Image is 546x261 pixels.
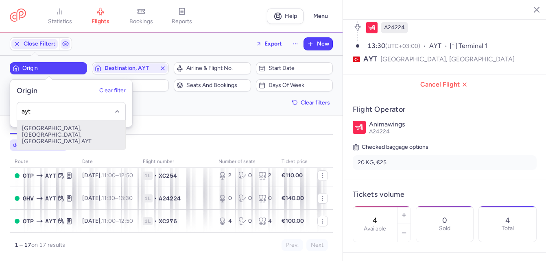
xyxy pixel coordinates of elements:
[384,24,405,32] span: A24224
[10,62,87,74] button: Origin
[17,120,125,150] span: [GEOGRAPHIC_DATA], [GEOGRAPHIC_DATA], [GEOGRAPHIC_DATA] AYT
[159,172,177,180] span: XC254
[10,156,77,168] th: route
[186,65,248,72] span: Airline & Flight No.
[251,37,287,50] button: Export
[162,7,202,25] a: reports
[277,156,312,168] th: Ticket price
[10,9,26,24] a: CitizenPlane red outlined logo
[353,142,537,152] h5: Checked baggage options
[105,65,157,72] span: Destination, AYT
[13,141,55,149] span: destination: AYT
[17,86,38,96] h5: Origin
[24,41,56,47] span: Close Filters
[10,38,59,50] button: Close Filters
[102,217,133,224] span: –
[23,194,34,203] span: GHV
[174,79,251,91] button: Seats and bookings
[45,194,56,203] span: AYT
[353,190,537,199] h4: Tickets volume
[102,217,116,224] time: 11:00
[238,172,252,180] div: 0
[218,172,232,180] div: 2
[82,172,133,179] span: [DATE],
[138,156,214,168] th: Flight number
[442,216,447,224] p: 0
[304,38,332,50] button: New
[369,121,537,128] p: Animawings
[31,241,65,248] span: on 17 results
[289,96,333,109] button: Clear filters
[364,226,386,232] label: Available
[92,62,169,74] button: Destination, AYT
[317,41,329,47] span: New
[269,82,330,89] span: Days of week
[353,155,537,170] li: 20 KG, €25
[99,88,126,94] button: Clear filter
[82,195,133,202] span: [DATE],
[15,241,31,248] strong: 1 – 17
[159,194,181,202] span: A24224
[282,217,304,224] strong: €100.00
[366,22,378,33] figure: A2 airline logo
[385,43,420,50] span: (UTC+03:00)
[258,217,272,225] div: 4
[186,82,248,89] span: Seats and bookings
[218,217,232,225] div: 4
[369,128,390,135] span: A24224
[45,171,56,180] span: Antalya, Antalya, Turkey
[102,172,116,179] time: 11:00
[15,219,20,224] span: OPEN
[143,194,153,202] span: 1L
[450,43,457,49] span: T1
[174,62,251,74] button: Airline & Flight No.
[258,194,272,202] div: 0
[48,18,72,25] span: statistics
[102,172,133,179] span: –
[121,7,162,25] a: bookings
[214,156,277,168] th: number of seats
[353,105,537,114] h4: Flight Operator
[105,82,166,89] span: Status
[256,62,333,74] button: Start date
[439,225,450,232] p: Sold
[380,54,515,64] span: [GEOGRAPHIC_DATA], [GEOGRAPHIC_DATA]
[119,172,133,179] time: 12:50
[367,42,385,50] time: 13:30
[23,217,34,226] span: Henri Coanda International, Bucharest, Romania
[102,195,133,202] span: –
[118,195,133,202] time: 13:30
[129,18,153,25] span: bookings
[102,195,115,202] time: 11:30
[264,41,282,47] span: Export
[154,217,157,225] span: •
[285,13,297,19] span: Help
[429,41,450,51] span: AYT
[282,239,303,251] button: Prev.
[82,217,133,224] span: [DATE],
[502,225,514,232] p: Total
[119,217,133,224] time: 12:50
[154,172,157,180] span: •
[363,54,377,64] span: AYT
[301,100,330,106] span: Clear filters
[39,7,80,25] a: statistics
[282,172,303,179] strong: €110.00
[143,172,153,180] span: 1L
[267,9,304,24] a: Help
[505,216,510,224] p: 4
[308,9,333,24] button: Menu
[306,239,328,251] button: Next
[22,65,84,72] span: Origin
[349,81,540,88] span: Cancel Flight
[143,217,153,225] span: 1L
[159,217,177,225] span: XC276
[23,171,34,180] span: Henri Coanda International, Bucharest, Romania
[45,217,56,226] span: Antalya, Antalya, Turkey
[258,172,272,180] div: 2
[92,18,109,25] span: flights
[238,194,252,202] div: 0
[282,195,304,202] strong: €140.00
[15,173,20,178] span: OPEN
[459,42,488,50] span: Terminal 1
